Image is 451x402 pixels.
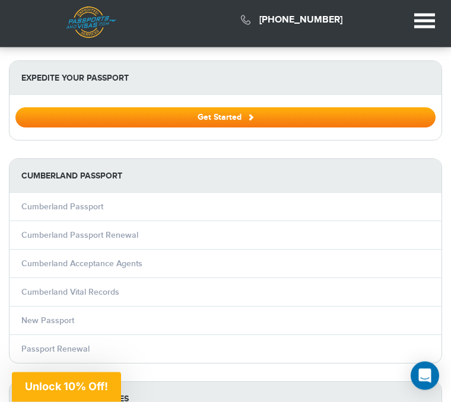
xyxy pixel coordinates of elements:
[9,62,442,95] strong: Expedite Your Passport
[15,113,436,123] a: Get Started
[259,14,342,25] a: [PHONE_NUMBER]
[21,259,142,269] a: Cumberland Acceptance Agents
[411,362,439,390] div: Open Intercom Messenger
[21,288,119,298] a: Cumberland Vital Records
[15,108,436,128] button: Get Started
[12,372,121,402] div: Unlock 10% Off!
[9,159,442,193] strong: Cumberland Passport
[66,7,116,45] a: Passports & [DOMAIN_NAME]
[21,231,138,241] a: Cumberland Passport Renewal
[21,316,74,326] a: New Passport
[25,380,108,393] span: Unlock 10% Off!
[21,344,90,355] a: Passport Renewal
[21,202,103,212] a: Cumberland Passport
